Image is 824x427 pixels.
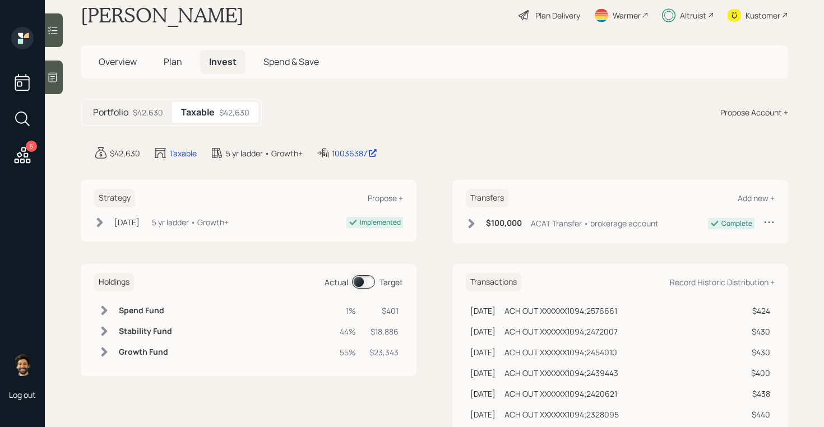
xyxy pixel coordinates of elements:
[531,217,659,229] div: ACAT Transfer • brokerage account
[486,219,522,228] h6: $100,000
[721,219,752,229] div: Complete
[209,55,237,68] span: Invest
[470,367,496,379] div: [DATE]
[738,193,775,203] div: Add new +
[466,189,508,207] h6: Transfers
[26,141,37,152] div: 5
[110,147,140,159] div: $42,630
[164,55,182,68] span: Plan
[11,354,34,376] img: eric-schwartz-headshot.png
[119,327,172,336] h6: Stability Fund
[152,216,229,228] div: 5 yr ladder • Growth+
[746,10,780,21] div: Kustomer
[133,106,163,118] div: $42,630
[332,147,377,159] div: 10036387
[219,106,249,118] div: $42,630
[9,389,36,400] div: Log out
[169,147,197,159] div: Taxable
[470,305,496,317] div: [DATE]
[119,306,172,315] h6: Spend Fund
[226,147,303,159] div: 5 yr ladder • Growth+
[470,346,496,358] div: [DATE]
[379,276,403,288] div: Target
[119,347,172,357] h6: Growth Fund
[504,367,618,379] div: ACH OUT XXXXXX1094;2439443
[470,326,496,337] div: [DATE]
[744,326,770,337] div: $430
[340,326,356,337] div: 44%
[466,273,521,291] h6: Transactions
[504,388,617,400] div: ACH OUT XXXXXX1094;2420621
[680,10,706,21] div: Altruist
[670,277,775,287] div: Record Historic Distribution +
[99,55,137,68] span: Overview
[504,346,617,358] div: ACH OUT XXXXXX1094;2454010
[94,273,134,291] h6: Holdings
[369,346,399,358] div: $23,343
[470,409,496,420] div: [DATE]
[93,107,128,118] h5: Portfolio
[325,276,348,288] div: Actual
[369,305,399,317] div: $401
[613,10,641,21] div: Warmer
[340,305,356,317] div: 1%
[340,346,356,358] div: 55%
[744,367,770,379] div: $400
[504,409,619,420] div: ACH OUT XXXXXX1094;2328095
[114,216,140,228] div: [DATE]
[181,107,215,118] h5: Taxable
[368,193,403,203] div: Propose +
[535,10,580,21] div: Plan Delivery
[504,305,617,317] div: ACH OUT XXXXXX1094;2576661
[94,189,135,207] h6: Strategy
[504,326,618,337] div: ACH OUT XXXXXX1094;2472007
[744,346,770,358] div: $430
[263,55,319,68] span: Spend & Save
[744,305,770,317] div: $424
[360,217,401,228] div: Implemented
[81,3,244,27] h1: [PERSON_NAME]
[744,388,770,400] div: $438
[470,388,496,400] div: [DATE]
[744,409,770,420] div: $440
[720,106,788,118] div: Propose Account +
[369,326,399,337] div: $18,886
